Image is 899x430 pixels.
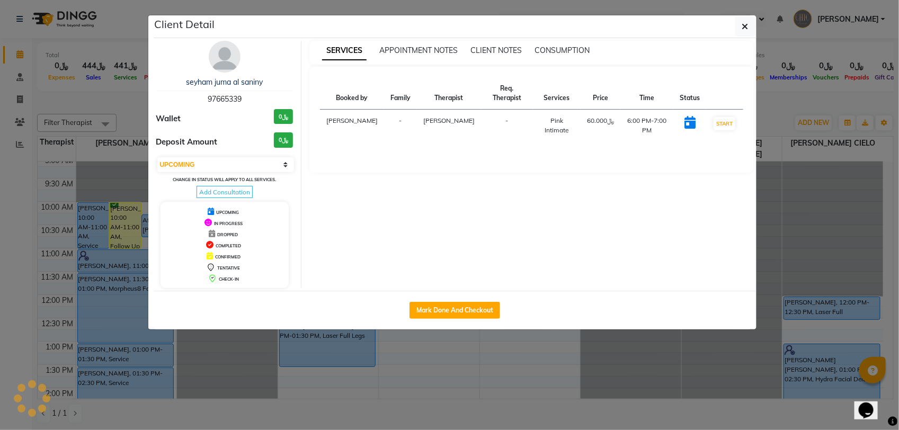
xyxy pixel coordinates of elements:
h3: ﷼0 [274,109,293,124]
span: CLIENT NOTES [470,46,522,55]
button: START [714,117,735,130]
button: Mark Done And Checkout [410,302,500,319]
span: DROPPED [217,232,238,237]
span: CHECK-IN [219,276,239,282]
h3: ﷼0 [274,132,293,148]
a: seyham juma al saniny [186,77,263,87]
span: Wallet [156,113,181,125]
td: 6:00 PM-7:00 PM [620,110,673,142]
th: Price [581,77,620,110]
th: Services [533,77,581,110]
th: Status [673,77,706,110]
span: UPCOMING [216,210,239,215]
img: avatar [209,41,241,73]
small: Change in status will apply to all services. [173,177,276,182]
span: IN PROGRESS [214,221,243,226]
span: SERVICES [322,41,367,60]
div: ﷼60.000 [587,116,614,126]
span: CONFIRMED [215,254,241,259]
span: APPOINTMENT NOTES [379,46,458,55]
span: [PERSON_NAME] [423,117,475,124]
div: Pink Intimate [539,116,574,135]
th: Booked by [320,77,384,110]
th: Req. Therapist [481,77,533,110]
td: [PERSON_NAME] [320,110,384,142]
span: COMPLETED [216,243,241,248]
th: Therapist [417,77,481,110]
th: Family [384,77,417,110]
td: - [481,110,533,142]
span: 97665339 [208,94,242,104]
span: Deposit Amount [156,136,218,148]
span: Add Consultation [197,186,253,198]
iframe: chat widget [855,388,888,419]
td: - [384,110,417,142]
span: TENTATIVE [217,265,240,271]
h5: Client Detail [155,16,215,32]
th: Time [620,77,673,110]
span: CONSUMPTION [535,46,590,55]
